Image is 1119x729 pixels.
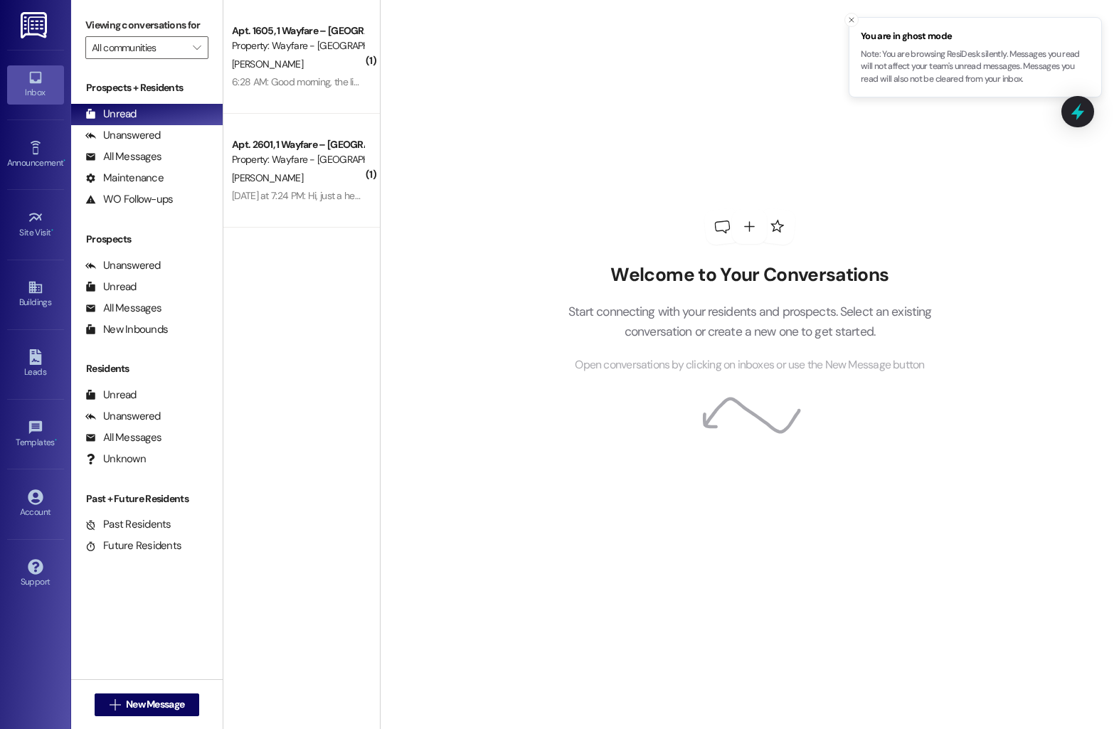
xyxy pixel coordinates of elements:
[7,555,64,593] a: Support
[85,430,161,445] div: All Messages
[71,491,223,506] div: Past + Future Residents
[7,345,64,383] a: Leads
[85,538,181,553] div: Future Residents
[232,171,303,184] span: [PERSON_NAME]
[85,301,161,316] div: All Messages
[71,80,223,95] div: Prospects + Residents
[71,361,223,376] div: Residents
[85,192,173,207] div: WO Follow-ups
[85,452,146,467] div: Unknown
[63,156,65,166] span: •
[546,302,953,342] p: Start connecting with your residents and prospects. Select an existing conversation or create a n...
[7,275,64,314] a: Buildings
[85,322,168,337] div: New Inbounds
[85,517,171,532] div: Past Residents
[85,258,161,273] div: Unanswered
[85,280,137,294] div: Unread
[861,48,1090,86] p: Note: You are browsing ResiDesk silently. Messages you read will not affect your team's unread me...
[7,485,64,523] a: Account
[85,128,161,143] div: Unanswered
[126,697,184,712] span: New Message
[232,137,364,152] div: Apt. 2601, 1 Wayfare – [GEOGRAPHIC_DATA]
[85,409,161,424] div: Unanswered
[193,42,201,53] i: 
[85,388,137,403] div: Unread
[85,171,164,186] div: Maintenance
[575,356,924,374] span: Open conversations by clicking on inboxes or use the New Message button
[7,65,64,104] a: Inbox
[95,693,200,716] button: New Message
[21,12,50,38] img: ResiDesk Logo
[232,38,364,53] div: Property: Wayfare - [GEOGRAPHIC_DATA]
[85,14,208,36] label: Viewing conversations for
[110,699,120,711] i: 
[861,29,1090,43] span: You are in ghost mode
[546,264,953,287] h2: Welcome to Your Conversations
[85,107,137,122] div: Unread
[232,23,364,38] div: Apt. 1605, 1 Wayfare – [GEOGRAPHIC_DATA]
[55,435,57,445] span: •
[844,13,859,27] button: Close toast
[7,415,64,454] a: Templates •
[232,152,364,167] div: Property: Wayfare - [GEOGRAPHIC_DATA]
[92,36,186,59] input: All communities
[232,58,303,70] span: [PERSON_NAME]
[71,232,223,247] div: Prospects
[51,225,53,235] span: •
[85,149,161,164] div: All Messages
[7,206,64,244] a: Site Visit •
